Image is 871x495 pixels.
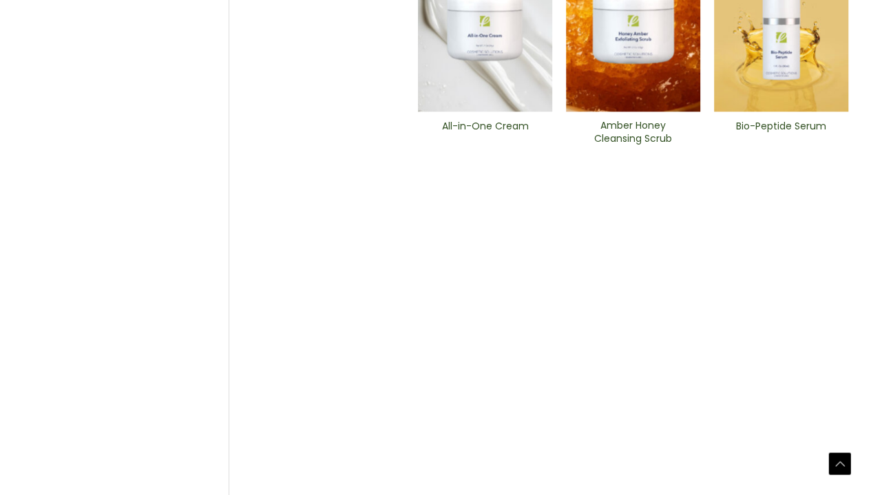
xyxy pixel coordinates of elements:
[578,119,689,145] h2: Amber Honey Cleansing Scrub
[726,120,837,151] a: Bio-Peptide ​Serum
[726,120,837,146] h2: Bio-Peptide ​Serum
[430,120,541,151] a: All-in-One ​Cream
[430,120,541,146] h2: All-in-One ​Cream
[578,119,689,150] a: Amber Honey Cleansing Scrub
